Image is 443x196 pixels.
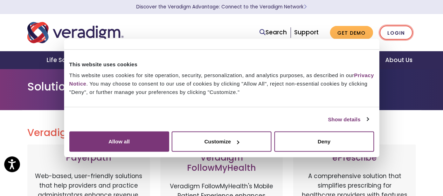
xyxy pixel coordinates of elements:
img: Veradigm logo [27,21,124,44]
h3: ePrescribe [300,153,409,163]
a: Get Demo [330,26,373,40]
span: Learn More [304,4,307,10]
a: Show details [328,115,368,123]
div: This website uses cookies [69,60,374,68]
button: Customize [172,131,271,152]
button: Deny [274,131,374,152]
a: Login [380,26,413,40]
a: Discover the Veradigm Advantage: Connect to the Veradigm NetworkLearn More [136,4,307,10]
a: About Us [376,51,421,69]
h1: Solution Login [27,80,416,93]
h2: Veradigm Solutions [27,127,416,139]
a: Privacy Notice [69,72,374,87]
div: This website uses cookies for site operation, security, personalization, and analytics purposes, ... [69,71,374,96]
h3: Veradigm FollowMyHealth [167,153,276,173]
a: Search [259,28,287,37]
a: Life Sciences [38,51,96,69]
a: Support [294,28,319,36]
h3: Payerpath [34,153,143,163]
button: Allow all [69,131,169,152]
